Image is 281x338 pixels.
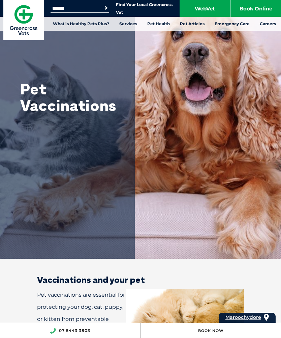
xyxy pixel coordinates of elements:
h2: Vaccinations and your pet [13,276,268,284]
img: location_phone.svg [50,328,56,334]
a: What is Healthy Pets Plus? [48,17,114,31]
a: Careers [255,17,281,31]
a: Services [114,17,142,31]
h1: Pet Vaccinations [20,81,128,114]
span: Maroochydore [225,314,261,320]
a: Maroochydore [225,313,261,322]
button: Search [103,5,110,11]
a: Pet Health [142,17,175,31]
img: location_pin.svg [264,314,269,321]
a: Emergency Care [210,17,255,31]
a: Find Your Local Greencross Vet [116,2,173,15]
a: Pet Articles [175,17,210,31]
a: Book Now [198,328,224,333]
a: 07 5443 3803 [59,328,90,333]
